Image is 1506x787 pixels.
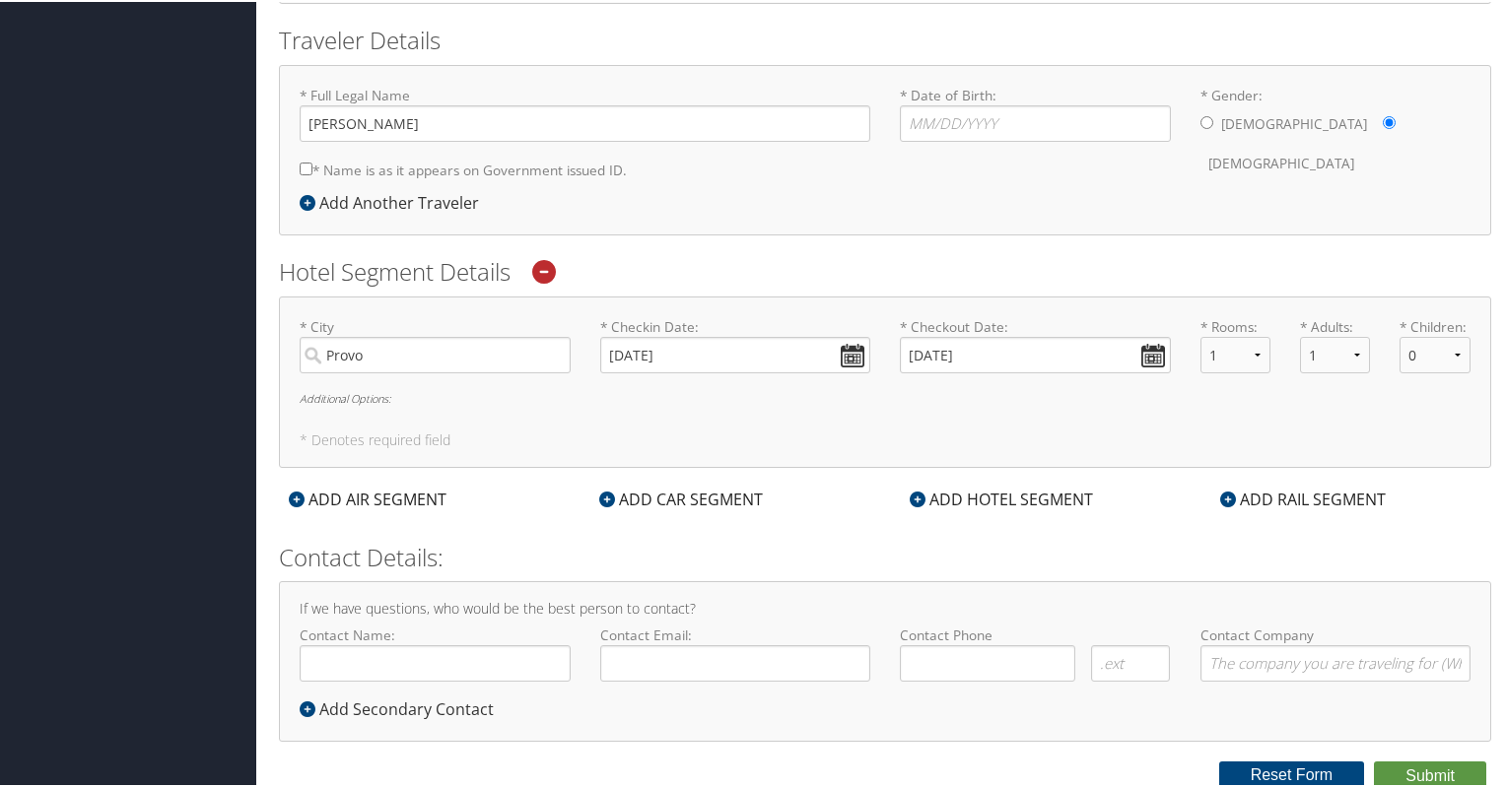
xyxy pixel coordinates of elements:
[279,253,1491,287] h2: Hotel Segment Details
[900,335,1171,371] input: * Checkout Date:
[279,22,1491,55] h2: Traveler Details
[900,486,1103,509] div: ADD HOTEL SEGMENT
[900,623,1171,643] label: Contact Phone
[279,539,1491,572] h2: Contact Details:
[900,84,1171,140] label: * Date of Birth:
[1208,143,1354,180] label: [DEMOGRAPHIC_DATA]
[1200,623,1472,680] label: Contact Company
[300,315,571,371] label: * City
[600,643,871,680] input: Contact Email:
[300,431,1471,445] h5: * Denotes required field
[300,623,571,680] label: Contact Name:
[589,486,773,509] div: ADD CAR SEGMENT
[300,161,312,173] input: * Name is as it appears on Government issued ID.
[1200,643,1472,680] input: Contact Company
[300,600,1471,614] h4: If we have questions, who would be the best person to contact?
[300,150,627,186] label: * Name is as it appears on Government issued ID.
[1091,643,1171,680] input: .ext
[300,695,504,719] div: Add Secondary Contact
[600,315,871,371] label: * Checkin Date:
[1200,84,1472,181] label: * Gender:
[1219,759,1365,787] button: Reset Form
[600,623,871,680] label: Contact Email:
[1200,114,1213,127] input: * Gender:[DEMOGRAPHIC_DATA][DEMOGRAPHIC_DATA]
[600,335,871,371] input: * Checkin Date:
[900,315,1171,371] label: * Checkout Date:
[300,391,1471,402] h6: Additional Options:
[1200,315,1270,335] label: * Rooms:
[1400,315,1470,335] label: * Children:
[1383,114,1396,127] input: * Gender:[DEMOGRAPHIC_DATA][DEMOGRAPHIC_DATA]
[1221,103,1367,141] label: [DEMOGRAPHIC_DATA]
[900,103,1171,140] input: * Date of Birth:
[1210,486,1396,509] div: ADD RAIL SEGMENT
[279,486,456,509] div: ADD AIR SEGMENT
[300,189,489,213] div: Add Another Traveler
[300,103,870,140] input: * Full Legal Name
[1300,315,1370,335] label: * Adults:
[300,643,571,680] input: Contact Name:
[300,84,870,140] label: * Full Legal Name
